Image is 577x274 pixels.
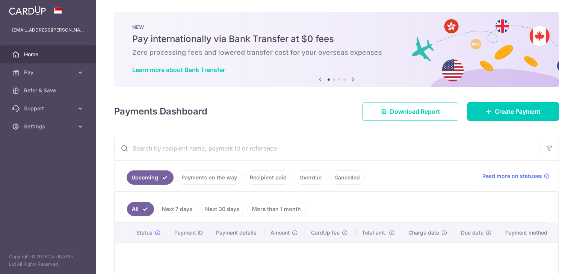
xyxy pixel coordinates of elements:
h4: Payments Dashboard [114,105,207,118]
th: Payment method [499,223,558,242]
span: Support [24,105,74,112]
h5: Pay internationally via Bank Transfer at $0 fees [132,33,541,45]
span: Download Report [390,107,440,116]
span: Status [136,229,153,236]
span: Total amt. [362,229,387,236]
img: Bank transfer banner [114,12,559,87]
a: Overdue [295,170,326,185]
span: CardUp fee [311,229,340,236]
img: CardUp [9,6,46,15]
a: Create Payment [467,102,559,121]
a: All [127,202,154,216]
th: Payment details [210,223,264,242]
span: Settings [24,123,74,130]
a: Download Report [363,102,458,121]
span: Create Payment [495,107,541,116]
input: Search by recipient name, payment id or reference [115,136,541,160]
a: Payments on the way [177,170,242,185]
span: Refer & Save [24,87,74,94]
h6: Zero processing fees and lowered transfer cost for your overseas expenses [132,48,541,57]
span: Charge date [408,229,439,236]
p: [EMAIL_ADDRESS][PERSON_NAME][DOMAIN_NAME] [12,26,84,34]
span: Amount [270,229,290,236]
span: Due date [461,229,483,236]
span: Pay [24,69,74,76]
a: Read more on statuses [482,172,550,180]
a: Next 30 days [200,202,244,216]
a: Learn more about Bank Transfer [132,66,225,74]
a: More than 1 month [247,202,306,216]
th: Payment ID [168,223,210,242]
p: NEW [132,24,541,30]
span: Home [24,51,74,58]
a: Recipient paid [245,170,292,185]
a: Cancelled [329,170,365,185]
span: Read more on statuses [482,172,542,180]
a: Next 7 days [157,202,197,216]
a: Upcoming [127,170,174,185]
